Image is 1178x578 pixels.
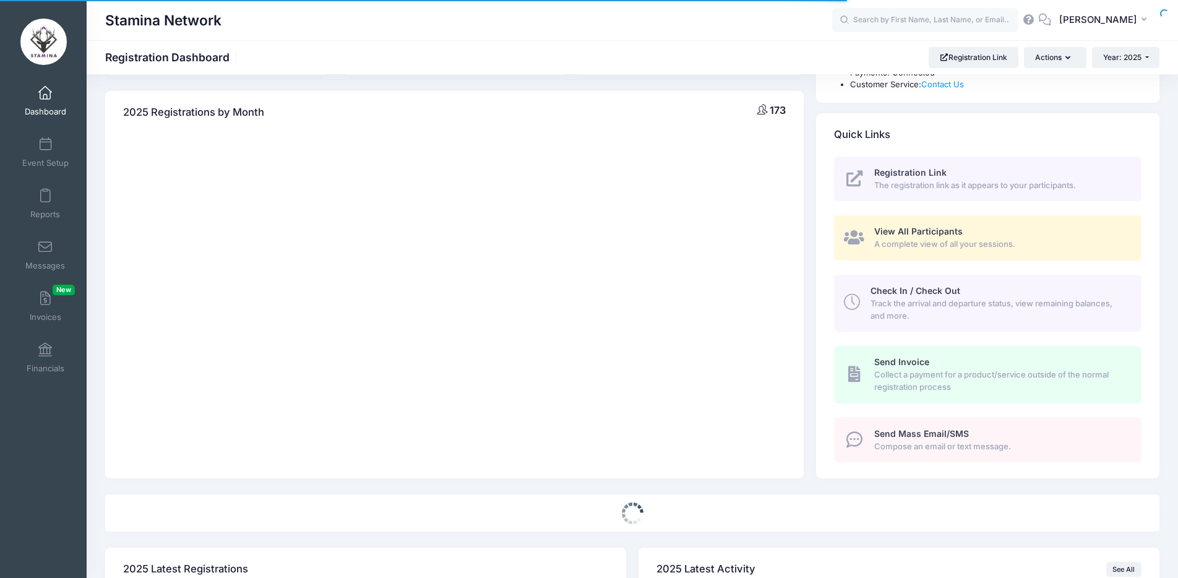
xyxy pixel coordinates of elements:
span: Messages [25,261,65,271]
a: Registration Link The registration link as it appears to your participants. [834,157,1141,202]
a: Dashboard [16,79,75,123]
span: [PERSON_NAME] [1059,13,1137,27]
a: Reports [16,182,75,225]
span: 173 [770,104,786,116]
span: Dashboard [25,106,66,117]
span: Reports [30,209,60,220]
span: Track the arrival and departure status, view remaining balances, and more. [871,298,1127,322]
a: Check In / Check Out Track the arrival and departure status, view remaining balances, and more. [834,275,1141,332]
span: Year: 2025 [1103,53,1141,62]
a: Send Mass Email/SMS Compose an email or text message. [834,417,1141,462]
span: Compose an email or text message. [874,441,1127,453]
button: Actions [1024,47,1086,68]
h1: Registration Dashboard [105,51,240,64]
a: Contact Us [921,79,964,89]
span: The registration link as it appears to your participants. [874,179,1127,192]
a: Financials [16,336,75,379]
span: Financials [27,363,64,374]
span: Invoices [30,312,61,322]
span: A complete view of all your sessions. [874,238,1127,251]
li: Customer Service: [850,79,1141,91]
a: View All Participants A complete view of all your sessions. [834,215,1141,261]
a: Registration Link [929,47,1018,68]
a: Send Invoice Collect a payment for a product/service outside of the normal registration process [834,346,1141,403]
span: View All Participants [874,226,963,236]
span: New [53,285,75,295]
button: [PERSON_NAME] [1051,6,1159,35]
a: Event Setup [16,131,75,174]
h4: 2025 Registrations by Month [123,95,264,130]
span: Send Mass Email/SMS [874,428,969,439]
img: Stamina Network [20,19,67,65]
a: See All [1106,562,1141,577]
h1: Stamina Network [105,6,221,35]
input: Search by First Name, Last Name, or Email... [832,8,1018,33]
span: Send Invoice [874,356,929,367]
span: Event Setup [22,158,69,168]
button: Year: 2025 [1092,47,1159,68]
h4: Quick Links [834,117,890,152]
span: Registration Link [874,167,947,178]
a: Messages [16,233,75,277]
span: Collect a payment for a product/service outside of the normal registration process [874,369,1127,393]
span: Check In / Check Out [871,285,960,296]
a: InvoicesNew [16,285,75,328]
